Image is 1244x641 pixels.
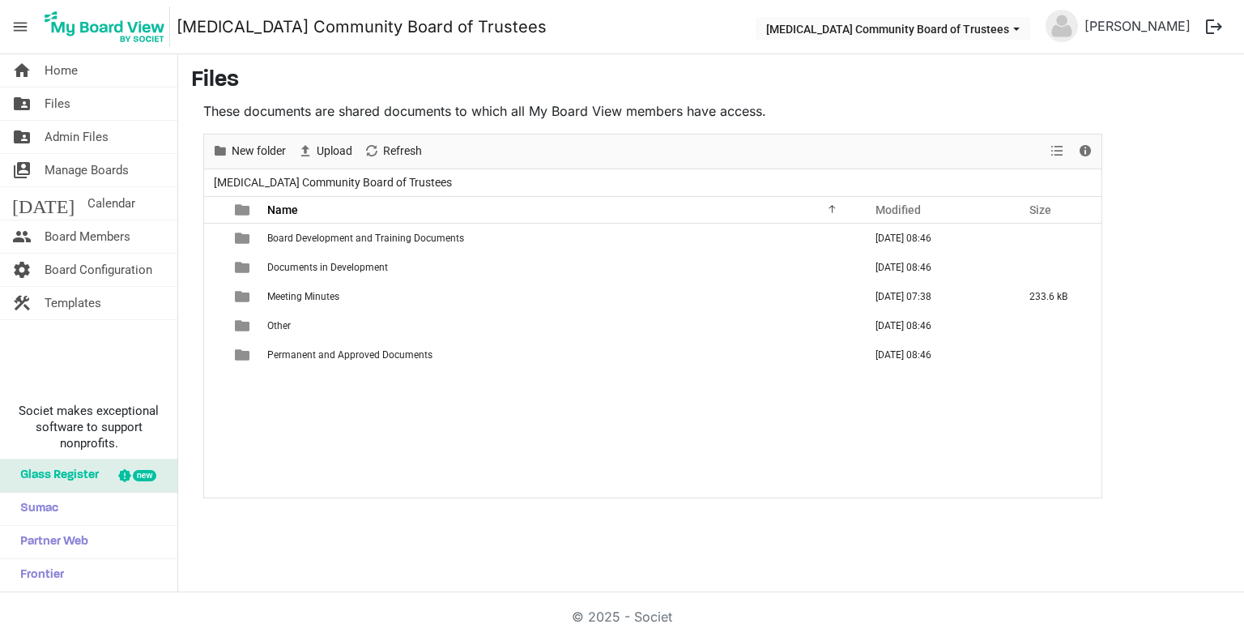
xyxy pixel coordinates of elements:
td: checkbox [204,224,225,253]
button: logout [1197,10,1231,44]
td: checkbox [204,311,225,340]
span: Board Development and Training Documents [267,233,464,244]
button: Details [1075,141,1097,161]
td: is template cell column header Size [1012,224,1101,253]
button: View dropdownbutton [1047,141,1067,161]
td: July 17, 2025 08:46 column header Modified [858,340,1012,370]
td: July 17, 2025 08:46 column header Modified [858,311,1012,340]
td: July 17, 2025 08:46 column header Modified [858,224,1012,253]
td: is template cell column header Size [1012,253,1101,282]
a: [MEDICAL_DATA] Community Board of Trustees [177,11,547,43]
span: Manage Boards [45,154,129,186]
span: settings [12,254,32,286]
div: Upload [292,135,358,169]
span: Upload [315,141,354,161]
span: Permanent and Approved Documents [267,349,432,361]
td: is template cell column header Size [1012,311,1101,340]
span: Other [267,320,291,331]
span: Partner Web [12,526,88,558]
span: [MEDICAL_DATA] Community Board of Trustees [211,173,455,193]
div: Refresh [358,135,428,169]
td: July 17, 2025 08:46 column header Modified [858,253,1012,282]
span: New folder [230,141,288,161]
td: September 01, 2025 07:38 column header Modified [858,282,1012,311]
span: Sumac [12,493,58,525]
div: New folder [207,135,292,169]
span: Name [267,203,298,216]
td: Permanent and Approved Documents is template cell column header Name [262,340,858,370]
td: is template cell column header type [225,282,262,311]
span: Frontier [12,559,64,592]
div: Details [1071,135,1099,169]
span: people [12,220,32,253]
button: Upload [295,141,356,161]
img: no-profile-picture.svg [1046,10,1078,42]
span: [DATE] [12,187,75,220]
span: Files [45,88,70,120]
p: These documents are shared documents to which all My Board View members have access. [203,101,1102,121]
td: Board Development and Training Documents is template cell column header Name [262,224,858,253]
td: is template cell column header type [225,224,262,253]
span: Refresh [381,141,424,161]
td: checkbox [204,282,225,311]
td: 233.6 kB is template cell column header Size [1012,282,1101,311]
span: folder_shared [12,121,32,153]
span: switch_account [12,154,32,186]
div: new [133,470,156,481]
a: © 2025 - Societ [572,609,672,625]
button: Refresh [361,141,425,161]
div: View [1044,135,1071,169]
td: Meeting Minutes is template cell column header Name [262,282,858,311]
button: Breast Cancer Community Board of Trustees dropdownbutton [756,17,1030,40]
button: New folder [210,141,289,161]
span: Size [1029,203,1051,216]
span: menu [5,11,36,42]
span: Calendar [87,187,135,220]
a: [PERSON_NAME] [1078,10,1197,42]
span: Board Configuration [45,254,152,286]
span: Meeting Minutes [267,291,339,302]
span: Glass Register [12,459,99,492]
td: Other is template cell column header Name [262,311,858,340]
td: is template cell column header type [225,253,262,282]
img: My Board View Logo [40,6,170,47]
a: My Board View Logo [40,6,177,47]
span: folder_shared [12,88,32,120]
td: is template cell column header type [225,340,262,370]
span: Documents in Development [267,262,388,273]
span: Admin Files [45,121,109,153]
span: Home [45,54,78,87]
span: Templates [45,287,101,319]
td: checkbox [204,253,225,282]
span: Societ makes exceptional software to support nonprofits. [7,403,170,451]
td: checkbox [204,340,225,370]
td: is template cell column header type [225,311,262,340]
span: Modified [875,203,921,216]
h3: Files [191,67,1231,95]
td: Documents in Development is template cell column header Name [262,253,858,282]
span: Board Members [45,220,130,253]
td: is template cell column header Size [1012,340,1101,370]
span: construction [12,287,32,319]
span: home [12,54,32,87]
